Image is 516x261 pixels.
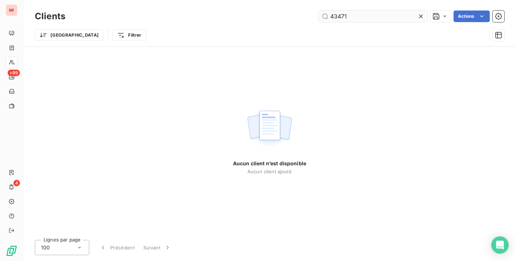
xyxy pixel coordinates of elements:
button: Actions [454,11,490,22]
button: Filtrer [112,29,146,41]
button: Précédent [95,240,139,255]
span: Aucun client n’est disponible [233,160,306,167]
img: empty state [246,107,293,152]
span: 4 [13,180,20,186]
div: Open Intercom Messenger [491,236,509,254]
span: 100 [41,244,50,251]
h3: Clients [35,10,65,23]
button: Suivant [139,240,176,255]
span: Aucun client ajouté [247,169,292,174]
img: Logo LeanPay [6,245,17,257]
input: Rechercher [319,11,427,22]
div: MI [6,4,17,16]
span: +99 [8,70,20,76]
button: [GEOGRAPHIC_DATA] [35,29,103,41]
